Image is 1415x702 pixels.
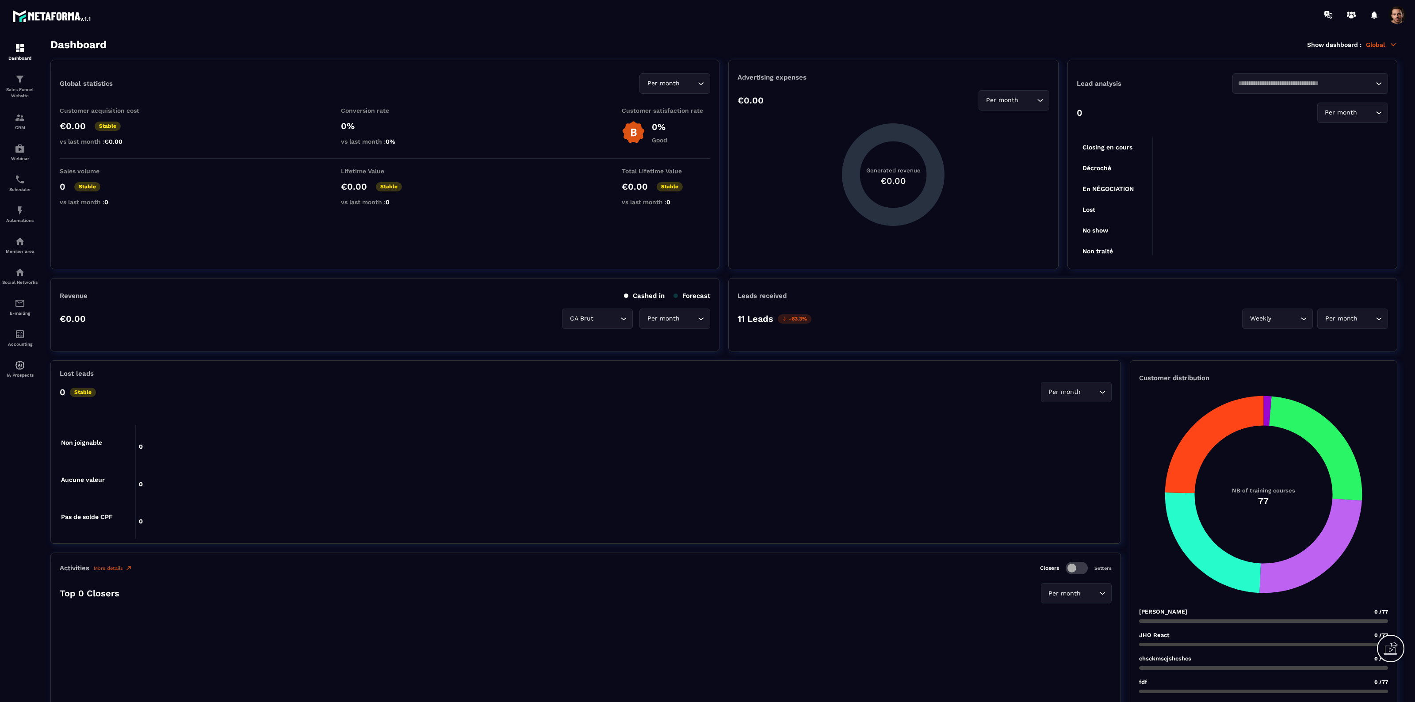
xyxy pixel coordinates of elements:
p: Social Networks [2,280,38,285]
a: automationsautomationsAutomations [2,198,38,229]
p: Activities [60,564,89,572]
span: Per month [1047,589,1083,599]
p: €0.00 [738,95,764,106]
a: emailemailE-mailing [2,291,38,322]
a: automationsautomationsMember area [2,229,38,260]
span: Per month [1047,387,1083,397]
span: Per month [1323,108,1359,118]
a: formationformationCRM [2,106,38,137]
p: E-mailing [2,311,38,316]
p: €0.00 [60,121,86,131]
p: chsckmscjshcshcs [1139,655,1191,662]
tspan: No show [1082,227,1109,234]
p: Good [652,137,667,144]
p: Conversion rate [341,107,429,114]
p: vs last month : [341,198,429,206]
p: Total Lifetime Value [622,168,710,175]
span: Per month [645,314,681,324]
img: automations [15,205,25,216]
input: Search for option [1083,387,1097,397]
h3: Dashboard [50,38,107,51]
p: 0% [341,121,429,131]
span: 0 /77 [1374,632,1388,638]
span: 0 /77 [1374,656,1388,662]
span: Per month [984,95,1021,105]
p: Scheduler [2,187,38,192]
a: formationformationSales Funnel Website [2,67,38,106]
p: CRM [2,125,38,130]
p: 0 [60,181,65,192]
span: 0 [666,198,670,206]
p: Show dashboard : [1307,41,1361,48]
div: Search for option [639,73,710,94]
p: vs last month : [60,198,148,206]
a: More details [94,565,132,572]
img: automations [15,360,25,370]
p: Lost leads [60,370,94,378]
p: €0.00 [622,181,648,192]
a: accountantaccountantAccounting [2,322,38,353]
input: Search for option [1083,589,1097,599]
p: Sales Funnel Website [2,87,38,99]
p: Customer distribution [1139,374,1388,382]
p: Global statistics [60,80,113,88]
span: €0.00 [104,138,122,145]
p: Webinar [2,156,38,161]
img: accountant [15,329,25,340]
input: Search for option [1021,95,1035,105]
p: Leads received [738,292,787,300]
p: Stable [657,182,683,191]
span: 0 /77 [1374,679,1388,685]
p: -63.3% [778,314,811,324]
span: Per month [1323,314,1359,324]
p: Customer acquisition cost [60,107,148,114]
a: social-networksocial-networkSocial Networks [2,260,38,291]
p: fdf [1139,679,1147,685]
p: Automations [2,218,38,223]
tspan: En NÉGOCIATION [1082,185,1134,192]
div: Search for option [1317,103,1388,123]
p: 0% [652,122,667,132]
div: Search for option [1041,583,1112,603]
img: email [15,298,25,309]
p: Top 0 Closers [60,588,119,599]
span: 0% [386,138,395,145]
p: €0.00 [60,313,86,324]
img: social-network [15,267,25,278]
p: Closers [1040,565,1059,571]
p: JHO React [1139,632,1170,638]
input: Search for option [1238,79,1373,88]
tspan: Décroché [1082,164,1111,172]
img: automations [15,143,25,154]
input: Search for option [1273,314,1298,324]
span: 0 [104,198,108,206]
tspan: Pas de solde CPF [61,513,113,520]
p: Stable [74,182,100,191]
a: schedulerschedulerScheduler [2,168,38,198]
p: Revenue [60,292,88,300]
input: Search for option [681,314,696,324]
p: Stable [70,388,96,397]
div: Search for option [1041,382,1112,402]
input: Search for option [1359,314,1373,324]
p: Accounting [2,342,38,347]
img: narrow-up-right-o.6b7c60e2.svg [125,565,132,572]
p: vs last month : [341,138,429,145]
p: vs last month : [622,198,710,206]
a: formationformationDashboard [2,36,38,67]
p: Cashed in [624,292,665,300]
p: vs last month : [60,138,148,145]
span: Weekly [1248,314,1273,324]
p: [PERSON_NAME] [1139,608,1187,615]
div: Search for option [1232,73,1388,94]
p: Global [1366,41,1397,49]
p: Stable [376,182,402,191]
p: Dashboard [2,56,38,61]
input: Search for option [681,79,696,88]
tspan: Aucune valeur [61,476,105,483]
p: Forecast [673,292,710,300]
span: 0 /77 [1374,609,1388,615]
img: b-badge-o.b3b20ee6.svg [622,121,645,144]
span: Per month [645,79,681,88]
p: 0 [1077,107,1082,118]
